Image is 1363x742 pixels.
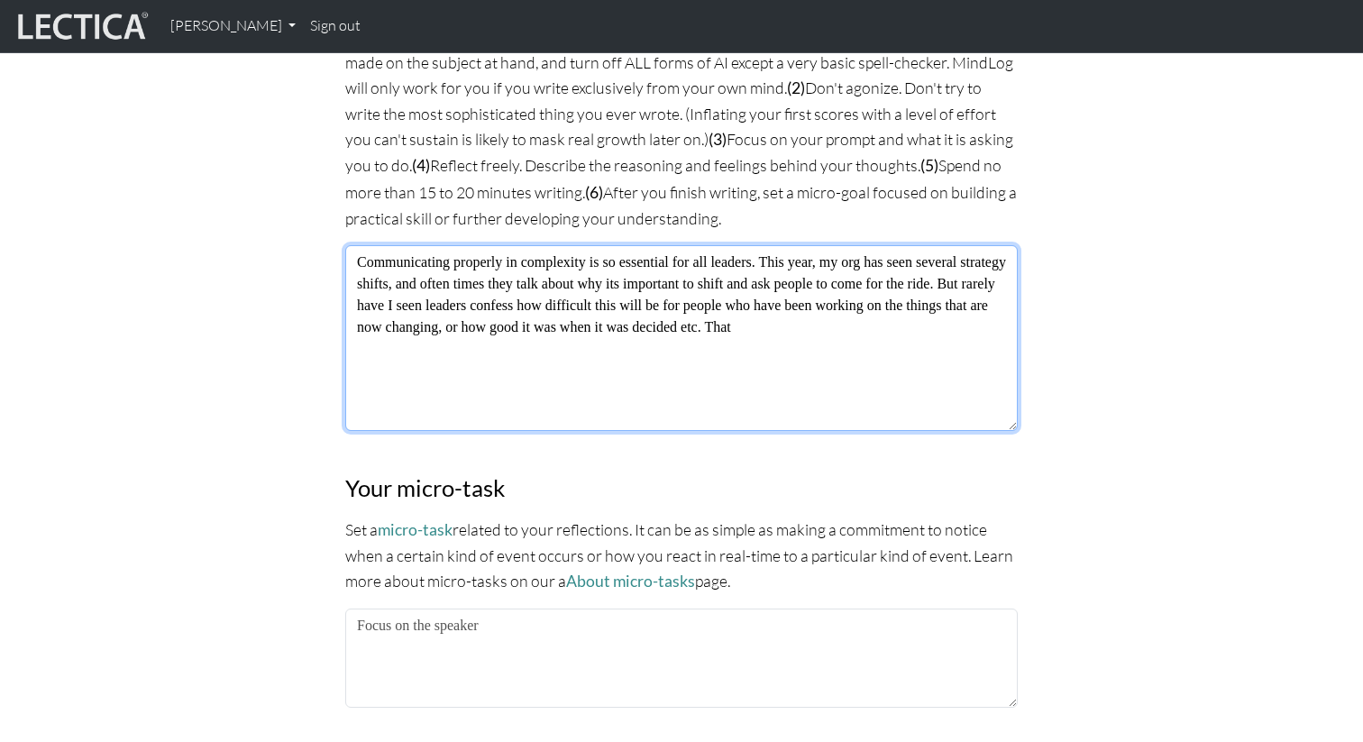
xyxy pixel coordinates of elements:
p: Set a related to your reflections. It can be as simple as making a commitment to notice when a ce... [345,517,1018,594]
strong: (2) [787,78,805,97]
p: To get the most out of MindLog, before you write, put away any articles, videos or notes you have... [345,23,1018,231]
img: lecticalive [14,9,149,43]
a: Sign out [303,7,368,45]
strong: (3) [709,130,727,149]
a: micro-task [378,520,453,539]
strong: (6) [585,183,603,202]
strong: (4) [412,156,430,175]
a: About micro-tasks [566,572,695,591]
strong: (5) [920,156,938,175]
a: [PERSON_NAME] [163,7,303,45]
h3: Your micro-task [345,474,1018,502]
